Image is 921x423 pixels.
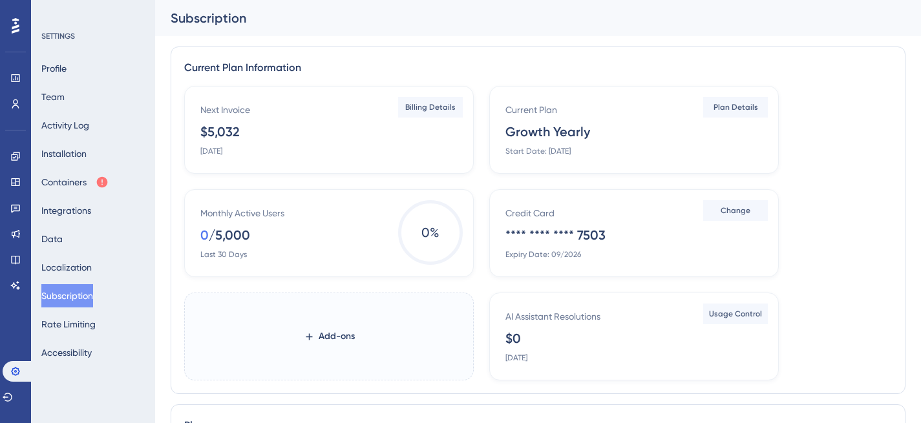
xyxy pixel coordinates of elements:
[505,249,581,260] div: Expiry Date: 09/2026
[41,199,91,222] button: Integrations
[200,123,240,141] div: $5,032
[703,304,768,324] button: Usage Control
[398,97,463,118] button: Billing Details
[867,372,905,411] iframe: UserGuiding AI Assistant Launcher
[41,170,109,194] button: Containers
[171,9,873,27] div: Subscription
[41,227,63,251] button: Data
[505,309,600,324] div: AI Assistant Resolutions
[505,205,555,221] div: Credit Card
[405,102,456,112] span: Billing Details
[319,329,355,344] span: Add-ons
[41,31,146,41] div: SETTINGS
[505,329,521,347] div: $0
[41,114,89,137] button: Activity Log
[41,341,92,364] button: Accessibility
[709,309,762,319] span: Usage Control
[41,256,92,279] button: Localization
[200,102,250,118] div: Next Invoice
[200,205,284,221] div: Monthly Active Users
[721,205,750,216] span: Change
[184,60,892,76] div: Current Plan Information
[200,226,209,244] div: 0
[41,313,96,336] button: Rate Limiting
[703,200,768,221] button: Change
[505,102,557,118] div: Current Plan
[200,249,247,260] div: Last 30 Days
[41,142,87,165] button: Installation
[505,123,590,141] div: Growth Yearly
[200,146,222,156] div: [DATE]
[209,226,250,244] div: / 5,000
[714,102,758,112] span: Plan Details
[304,325,355,348] button: Add-ons
[505,353,527,363] div: [DATE]
[505,146,571,156] div: Start Date: [DATE]
[41,284,93,307] button: Subscription
[703,97,768,118] button: Plan Details
[41,57,67,80] button: Profile
[41,85,65,108] button: Team
[398,200,463,265] span: 0 %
